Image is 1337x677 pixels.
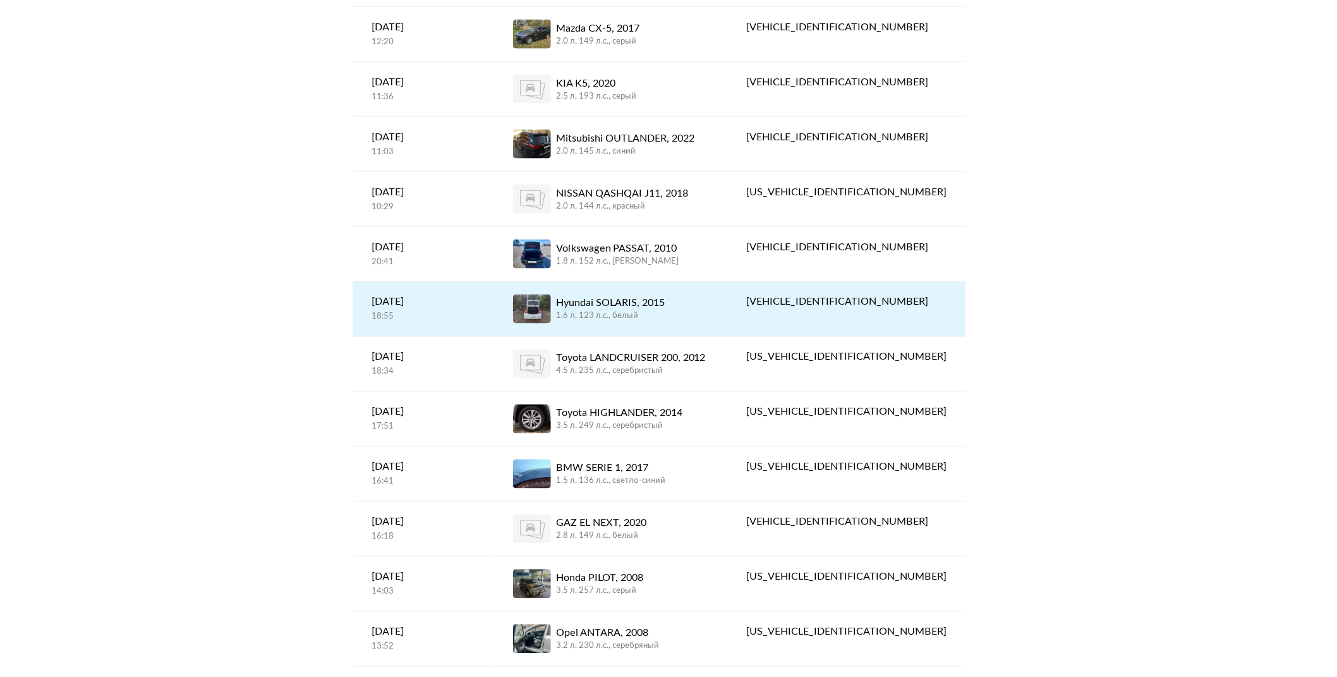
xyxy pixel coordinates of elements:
div: [DATE] [372,570,475,585]
a: [VEHICLE_IDENTIFICATION_NUMBER] [727,502,965,542]
a: [VEHICLE_IDENTIFICATION_NUMBER] [727,117,965,157]
div: 4.5 л, 235 л.c., серебристый [556,366,706,377]
div: 2.0 л, 144 л.c., красный [556,201,688,212]
a: [DATE]17:51 [353,392,494,446]
div: 14:03 [372,587,475,598]
div: 3.2 л, 230 л.c., серебряный [556,641,659,652]
div: 10:29 [372,202,475,213]
div: Opel ANTARA, 2008 [556,626,659,641]
div: 16:18 [372,532,475,543]
div: 2.0 л, 145 л.c., синий [556,146,694,157]
div: 3.5 л, 249 л.c., серебристый [556,421,682,432]
div: BMW SERIE 1, 2017 [556,461,665,476]
div: [DATE] [372,240,475,255]
div: [DATE] [372,350,475,365]
a: [VEHICLE_IDENTIFICATION_NUMBER] [727,227,965,267]
div: 12:20 [372,37,475,48]
div: [DATE] [372,75,475,90]
a: [DATE]20:41 [353,227,494,281]
div: 18:55 [372,312,475,323]
div: [US_VEHICLE_IDENTIFICATION_NUMBER] [746,405,947,420]
a: [US_VEHICLE_IDENTIFICATION_NUMBER] [727,392,965,432]
div: Mitsubishi OUTLANDER, 2022 [556,131,694,146]
div: [VEHICLE_IDENTIFICATION_NUMBER] [746,240,947,255]
a: [US_VEHICLE_IDENTIFICATION_NUMBER] [727,172,965,212]
div: Mazda CX-5, 2017 [556,21,639,36]
div: Toyota LANDCRUISER 200, 2012 [556,351,706,366]
a: [DATE]18:55 [353,282,494,336]
a: BMW SERIE 1, 20171.5 л, 136 л.c., светло-синий [494,447,727,501]
a: [DATE]11:36 [353,62,494,116]
div: [VEHICLE_IDENTIFICATION_NUMBER] [746,295,947,310]
a: Hyundai SOLARIS, 20151.6 л, 123 л.c., белый [494,282,727,336]
div: [DATE] [372,405,475,420]
div: Hyundai SOLARIS, 2015 [556,296,665,311]
a: [VEHICLE_IDENTIFICATION_NUMBER] [727,7,965,47]
a: [US_VEHICLE_IDENTIFICATION_NUMBER] [727,612,965,652]
a: [US_VEHICLE_IDENTIFICATION_NUMBER] [727,557,965,597]
a: [DATE]13:52 [353,612,494,666]
a: [US_VEHICLE_IDENTIFICATION_NUMBER] [727,337,965,377]
div: 2.8 л, 149 л.c., белый [556,531,646,542]
a: [DATE]12:20 [353,7,494,61]
div: 3.5 л, 257 л.c., серый [556,586,643,597]
div: [DATE] [372,20,475,35]
div: [VEHICLE_IDENTIFICATION_NUMBER] [746,515,947,530]
div: [DATE] [372,625,475,640]
a: GAZ EL NEXT, 20202.8 л, 149 л.c., белый [494,502,727,556]
a: [DATE]10:29 [353,172,494,226]
a: Opel ANTARA, 20083.2 л, 230 л.c., серебряный [494,612,727,666]
div: 13:52 [372,642,475,653]
div: 18:34 [372,367,475,378]
div: NISSAN QASHQAI J11, 2018 [556,186,688,201]
div: Toyota HIGHLANDER, 2014 [556,406,682,421]
div: 20:41 [372,257,475,268]
div: 17:51 [372,422,475,433]
a: [DATE]16:18 [353,502,494,556]
a: Volkswagen PASSAT, 20101.8 л, 152 л.c., [PERSON_NAME] [494,227,727,281]
div: [US_VEHICLE_IDENTIFICATION_NUMBER] [746,185,947,200]
a: [DATE]18:34 [353,337,494,391]
div: 16:41 [372,477,475,488]
div: [DATE] [372,295,475,310]
div: 1.8 л, 152 л.c., [PERSON_NAME] [556,256,679,267]
div: Volkswagen PASSAT, 2010 [556,241,679,256]
div: 11:03 [372,147,475,158]
div: [DATE] [372,515,475,530]
a: Mitsubishi OUTLANDER, 20222.0 л, 145 л.c., синий [494,117,727,171]
div: [VEHICLE_IDENTIFICATION_NUMBER] [746,20,947,35]
a: KIA K5, 20202.5 л, 193 л.c., серый [494,62,727,116]
div: [VEHICLE_IDENTIFICATION_NUMBER] [746,130,947,145]
div: [VEHICLE_IDENTIFICATION_NUMBER] [746,75,947,90]
div: [US_VEHICLE_IDENTIFICATION_NUMBER] [746,350,947,365]
div: [DATE] [372,460,475,475]
a: Toyota LANDCRUISER 200, 20124.5 л, 235 л.c., серебристый [494,337,727,391]
a: Toyota HIGHLANDER, 20143.5 л, 249 л.c., серебристый [494,392,727,446]
a: NISSAN QASHQAI J11, 20182.0 л, 144 л.c., красный [494,172,727,226]
div: [DATE] [372,185,475,200]
a: [US_VEHICLE_IDENTIFICATION_NUMBER] [727,447,965,487]
a: [DATE]14:03 [353,557,494,611]
a: Honda PILOT, 20083.5 л, 257 л.c., серый [494,557,727,611]
a: [VEHICLE_IDENTIFICATION_NUMBER] [727,62,965,102]
div: GAZ EL NEXT, 2020 [556,516,646,531]
div: 2.0 л, 149 л.c., серый [556,36,639,47]
div: [DATE] [372,130,475,145]
div: 1.5 л, 136 л.c., светло-синий [556,476,665,487]
div: [US_VEHICLE_IDENTIFICATION_NUMBER] [746,570,947,585]
a: [DATE]16:41 [353,447,494,501]
a: [VEHICLE_IDENTIFICATION_NUMBER] [727,282,965,322]
div: KIA K5, 2020 [556,76,636,91]
div: 11:36 [372,92,475,103]
div: 2.5 л, 193 л.c., серый [556,91,636,102]
div: [US_VEHICLE_IDENTIFICATION_NUMBER] [746,460,947,475]
a: Mazda CX-5, 20172.0 л, 149 л.c., серый [494,7,727,61]
a: [DATE]11:03 [353,117,494,171]
div: 1.6 л, 123 л.c., белый [556,311,665,322]
div: [US_VEHICLE_IDENTIFICATION_NUMBER] [746,625,947,640]
div: Honda PILOT, 2008 [556,571,643,586]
